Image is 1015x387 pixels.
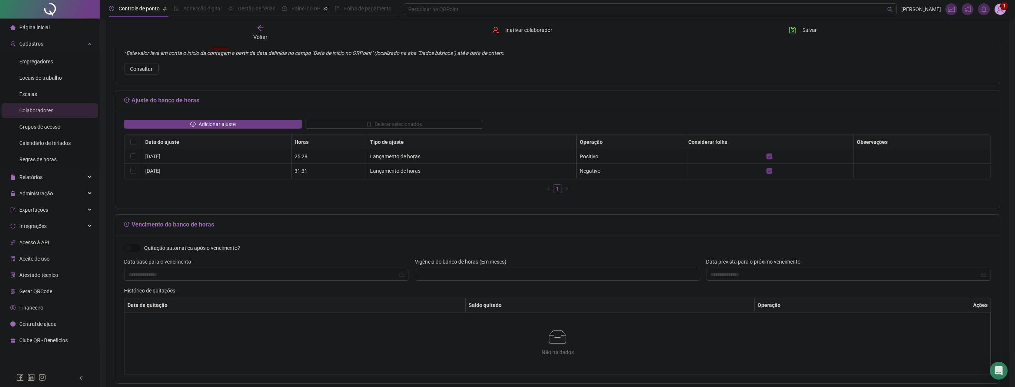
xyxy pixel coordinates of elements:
[990,362,1008,380] div: Open Intercom Messenger
[344,6,392,11] span: Folha de pagamento
[253,34,267,40] span: Voltar
[79,376,84,381] span: left
[553,184,562,193] li: 1
[124,120,302,129] button: Adicionar ajuste
[553,185,562,193] a: 1
[544,184,553,193] li: Página anterior
[130,65,153,73] span: Consultar
[19,191,53,196] span: Administração
[238,6,275,11] span: Gestão de férias
[282,6,287,11] span: dashboard
[19,321,57,327] span: Central de ajuda
[10,256,16,261] span: audit
[505,26,552,34] span: Inativar colaborador
[19,239,49,245] span: Acesso à API
[370,167,573,175] div: Lançamento de horas
[19,305,43,311] span: Financeiro
[163,7,167,11] span: pushpin
[292,164,367,178] td: 31:31
[124,220,991,229] h5: Vencimento do banco de horas
[19,140,71,146] span: Calendário de feriados
[292,135,367,149] th: Horas
[901,5,941,13] span: [PERSON_NAME]
[19,24,50,30] span: Página inicial
[367,135,577,149] th: Tipo de ajuste
[142,135,292,149] th: Data do ajuste
[783,24,822,36] button: Salvar
[124,97,130,103] span: field-time
[124,42,208,47] span: Saldo acumulado no banco de horas
[887,7,893,12] span: search
[854,135,991,149] th: Observações
[685,135,854,149] th: Considerar folha
[19,174,43,180] span: Relatórios
[10,191,16,196] span: lock
[995,4,1006,15] img: 94382
[27,374,35,381] span: linkedin
[564,186,569,191] span: right
[19,207,48,213] span: Exportações
[10,240,16,245] span: api
[562,184,571,193] button: right
[10,224,16,229] span: sync
[323,7,328,11] span: pushpin
[10,272,16,278] span: solution
[577,135,685,149] th: Operação
[562,184,571,193] li: Próxima página
[10,175,16,180] span: file
[19,41,43,47] span: Cadastros
[292,6,320,11] span: Painel do DP
[10,289,16,294] span: qrcode
[981,6,987,13] span: bell
[174,6,179,11] span: file-done
[370,152,573,161] div: Lançamento de horas
[19,75,62,81] span: Locais de trabalho
[10,305,16,310] span: dollar
[466,298,755,312] th: Saldo quitado
[39,374,46,381] span: instagram
[755,298,970,312] th: Operação
[1001,2,1008,10] sup: Atualize o seu contato no menu Meus Dados
[145,167,288,175] div: [DATE]
[190,122,196,127] span: clock-circle
[492,26,499,34] span: user-delete
[10,321,16,327] span: info-circle
[789,26,796,34] span: save
[19,337,68,343] span: Clube QR - Beneficios
[19,91,37,97] span: Escalas
[199,120,236,128] span: Adicionar ajuste
[119,6,160,11] span: Controle de ponto
[964,6,971,13] span: notification
[183,6,222,11] span: Admissão digital
[19,59,53,64] span: Empregadores
[19,256,50,262] span: Aceite de uso
[415,258,511,266] label: Vigência do banco de horas (Em meses)
[486,24,558,36] button: Inativar colaborador
[706,258,805,266] label: Data prevista para o próximo vencimento
[144,244,240,252] span: Quitação automática após o vencimento?
[19,223,47,229] span: Integrações
[544,184,553,193] button: left
[124,258,196,266] label: Data base para o vencimento
[19,288,52,294] span: Gerar QRCode
[306,120,483,129] button: Deletar selecionados
[970,298,991,312] th: Ações
[10,207,16,212] span: export
[802,26,817,34] span: Salvar
[10,41,16,46] span: user-add
[19,107,53,113] span: Colaboradores
[10,25,16,30] span: home
[145,152,288,161] div: [DATE]
[335,6,340,11] span: book
[580,167,682,175] div: Negativo
[580,152,682,161] div: Positivo
[948,6,955,13] span: fund
[124,96,991,105] h5: Ajuste do banco de horas
[257,24,264,32] span: arrow-left
[124,298,466,312] th: Data da quitação
[16,374,24,381] span: facebook
[546,186,551,191] span: left
[292,149,367,164] td: 25:28
[124,287,180,295] label: Histórico de quitações
[124,221,130,227] span: field-time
